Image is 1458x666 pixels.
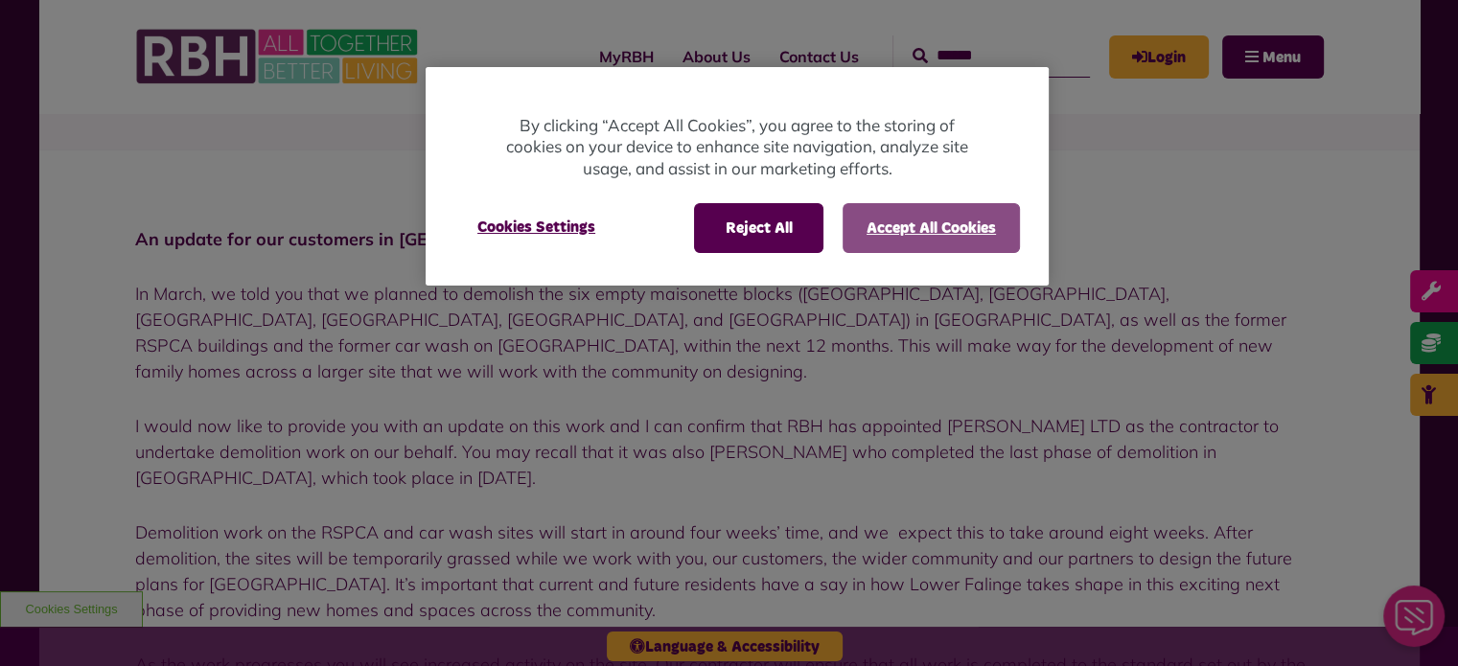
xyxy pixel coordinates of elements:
[843,203,1020,253] button: Accept All Cookies
[454,203,618,251] button: Cookies Settings
[426,67,1049,287] div: Cookie banner
[502,115,972,180] p: By clicking “Accept All Cookies”, you agree to the storing of cookies on your device to enhance s...
[12,6,73,67] div: Close Web Assistant
[426,67,1049,287] div: Privacy
[694,203,823,253] button: Reject All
